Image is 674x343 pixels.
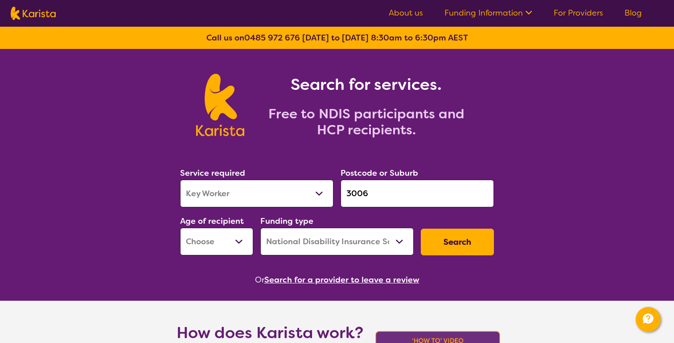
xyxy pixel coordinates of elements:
span: Or [255,273,264,287]
label: Service required [180,168,245,178]
a: About us [389,8,423,18]
img: Karista logo [11,7,56,20]
label: Age of recipient [180,216,244,226]
b: Call us on [DATE] to [DATE] 8:30am to 6:30pm AEST [206,32,468,43]
button: Search for a provider to leave a review [264,273,419,287]
input: Type [341,180,494,207]
h1: Search for services. [255,74,478,95]
label: Funding type [260,216,313,226]
h2: Free to NDIS participants and HCP recipients. [255,106,478,138]
img: Karista logo [196,74,244,136]
a: For Providers [554,8,603,18]
a: 0485 972 676 [244,32,300,43]
button: Channel Menu [636,307,661,332]
a: Funding Information [444,8,532,18]
a: Blog [625,8,642,18]
button: Search [421,229,494,255]
label: Postcode or Suburb [341,168,418,178]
